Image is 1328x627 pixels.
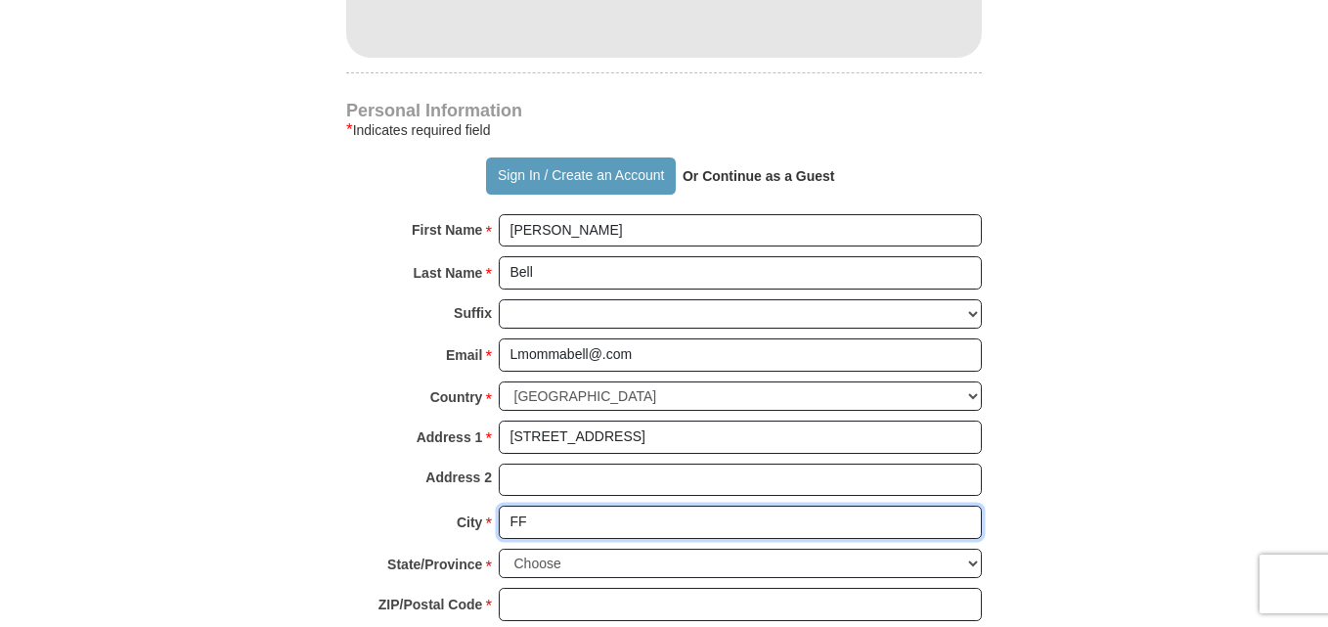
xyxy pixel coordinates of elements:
strong: City [457,509,482,536]
h4: Personal Information [346,103,982,118]
button: Sign In / Create an Account [486,157,675,195]
strong: Address 2 [425,464,492,491]
strong: Country [430,383,483,411]
strong: Suffix [454,299,492,327]
strong: Email [446,341,482,369]
strong: Last Name [414,259,483,287]
strong: ZIP/Postal Code [378,591,483,618]
strong: Address 1 [417,424,483,451]
strong: State/Province [387,551,482,578]
strong: First Name [412,216,482,244]
strong: Or Continue as a Guest [683,168,835,184]
div: Indicates required field [346,118,982,142]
